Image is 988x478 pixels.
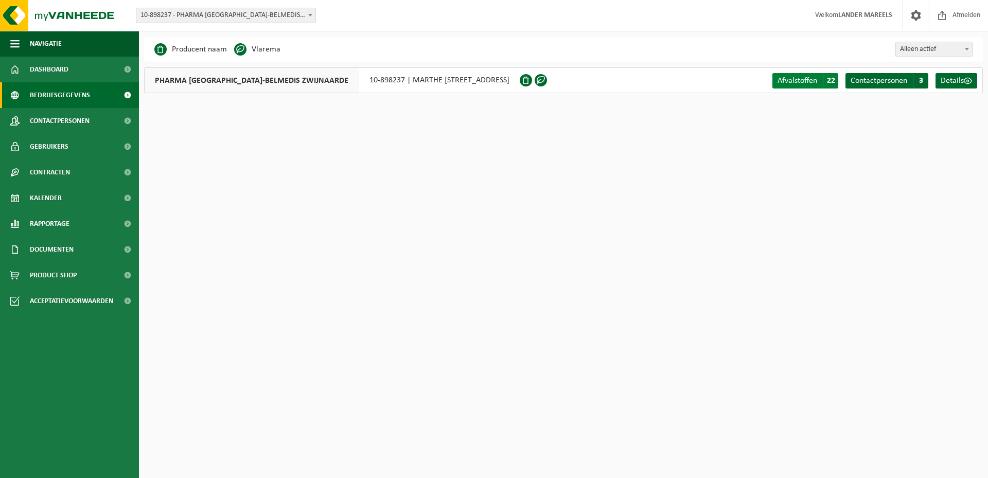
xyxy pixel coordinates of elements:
a: Contactpersonen 3 [845,73,928,88]
span: Dashboard [30,57,68,82]
li: Vlarema [234,42,280,57]
span: Contactpersonen [30,108,90,134]
span: Afvalstoffen [778,77,817,85]
span: Product Shop [30,262,77,288]
span: Alleen actief [896,42,972,57]
span: Documenten [30,237,74,262]
span: PHARMA [GEOGRAPHIC_DATA]-BELMEDIS ZWIJNAARDE [145,68,359,93]
span: Navigatie [30,31,62,57]
span: Bedrijfsgegevens [30,82,90,108]
div: 10-898237 | MARTHE [STREET_ADDRESS] [144,67,520,93]
span: Details [941,77,964,85]
span: Gebruikers [30,134,68,160]
li: Producent naam [154,42,227,57]
span: Contactpersonen [851,77,907,85]
strong: LANDER MAREELS [838,11,892,19]
span: 22 [823,73,838,88]
span: Rapportage [30,211,69,237]
span: 3 [913,73,928,88]
span: Kalender [30,185,62,211]
a: Afvalstoffen 22 [772,73,838,88]
span: 10-898237 - PHARMA BELGIUM-BELMEDIS ZWIJNAARDE - ZWIJNAARDE [136,8,315,23]
span: Alleen actief [895,42,973,57]
a: Details [936,73,977,88]
span: Acceptatievoorwaarden [30,288,113,314]
span: Contracten [30,160,70,185]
